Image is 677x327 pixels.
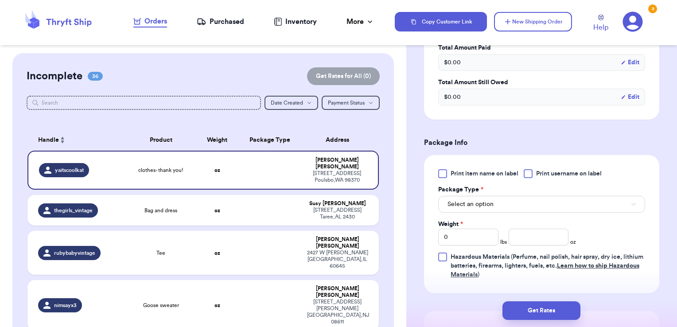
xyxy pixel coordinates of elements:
[156,249,165,257] span: Tee
[307,285,369,299] div: [PERSON_NAME] [PERSON_NAME]
[307,207,369,220] div: [STREET_ADDRESS] Taree , AL 2430
[214,167,220,173] strong: oz
[59,135,66,145] button: Sort ascending
[144,207,177,214] span: Bag and dress
[307,236,369,249] div: [PERSON_NAME] [PERSON_NAME]
[238,129,302,151] th: Package Type
[536,169,602,178] span: Print username on label
[38,136,59,145] span: Handle
[328,100,365,105] span: Payment Status
[593,15,608,33] a: Help
[274,16,317,27] a: Inventory
[447,200,494,209] span: Select an option
[621,58,639,67] button: Edit
[623,12,643,32] a: 3
[54,207,93,214] span: thegirls_vintage
[197,16,244,27] a: Purchased
[55,167,84,174] span: yaitscoolkat
[322,96,380,110] button: Payment Status
[395,12,487,31] button: Copy Customer Link
[88,72,103,81] span: 36
[265,96,318,110] button: Date Created
[444,58,461,67] span: $ 0.00
[451,254,510,260] span: Hazardous Materials
[214,250,220,256] strong: oz
[438,185,483,194] label: Package Type
[307,67,380,85] button: Get Rates for All (0)
[307,170,368,183] div: [STREET_ADDRESS] Poulsbo , WA 98370
[307,249,369,269] div: 2427 W [PERSON_NAME] [GEOGRAPHIC_DATA] , IL 60645
[502,301,580,320] button: Get Rates
[438,78,645,87] label: Total Amount Still Owed
[593,22,608,33] span: Help
[451,169,518,178] span: Print item name on label
[214,303,220,308] strong: oz
[621,93,639,101] button: Edit
[54,302,77,309] span: nimsayx3
[346,16,374,27] div: More
[494,12,572,31] button: New Shipping Order
[444,93,461,101] span: $ 0.00
[307,299,369,325] div: [STREET_ADDRESS][PERSON_NAME] [GEOGRAPHIC_DATA] , NJ 08611
[648,4,657,13] div: 3
[451,254,643,278] span: (Perfume, nail polish, hair spray, dry ice, lithium batteries, firearms, lighters, fuels, etc. )
[54,249,95,257] span: rubybabyvintage
[27,69,82,83] h2: Incomplete
[27,96,261,110] input: Search
[438,43,645,52] label: Total Amount Paid
[500,238,507,245] span: lbs
[214,208,220,213] strong: oz
[196,129,238,151] th: Weight
[143,302,179,309] span: Goose sweater
[138,167,183,174] span: clothes- thank you!
[133,16,167,27] a: Orders
[424,137,659,148] h3: Package Info
[570,238,576,245] span: oz
[307,200,369,207] div: Susy [PERSON_NAME]
[271,100,303,105] span: Date Created
[302,129,379,151] th: Address
[126,129,196,151] th: Product
[438,196,645,213] button: Select an option
[438,220,463,229] label: Weight
[307,157,368,170] div: [PERSON_NAME] [PERSON_NAME]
